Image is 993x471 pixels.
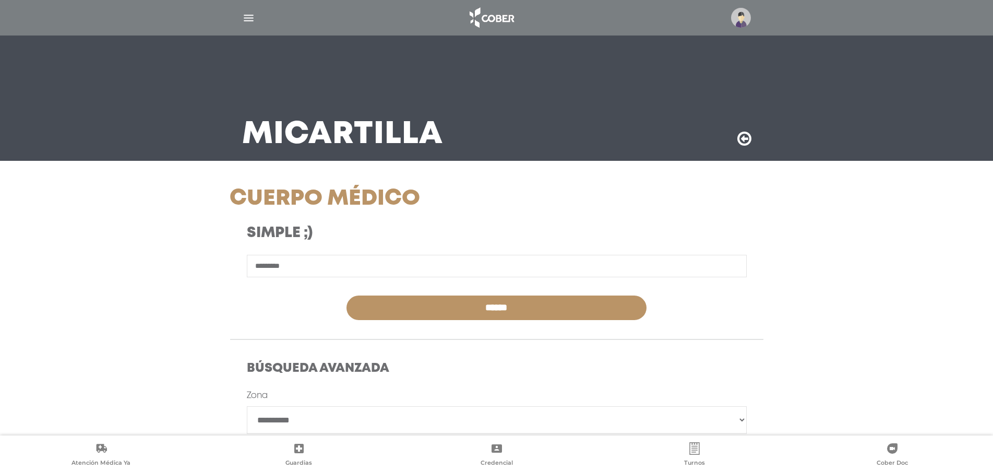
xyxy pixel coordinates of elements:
a: Credencial [398,442,595,469]
h3: Mi Cartilla [242,121,443,148]
span: Credencial [481,459,513,468]
h3: Simple ;) [247,225,564,242]
span: Guardias [285,459,312,468]
img: profile-placeholder.svg [731,8,751,28]
img: Cober_menu-lines-white.svg [242,11,255,25]
h1: Cuerpo Médico [230,186,581,212]
span: Turnos [684,459,705,468]
a: Cober Doc [793,442,991,469]
a: Turnos [595,442,793,469]
label: Zona [247,390,268,402]
span: Cober Doc [877,459,908,468]
span: Atención Médica Ya [71,459,130,468]
h4: Búsqueda Avanzada [247,361,747,376]
img: logo_cober_home-white.png [464,5,519,30]
a: Atención Médica Ya [2,442,200,469]
a: Guardias [200,442,398,469]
